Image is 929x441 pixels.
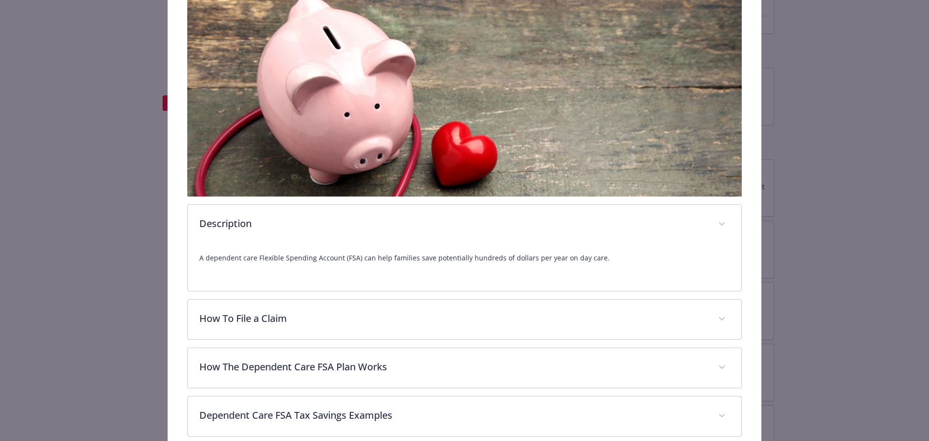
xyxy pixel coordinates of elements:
[188,244,742,291] div: Description
[199,360,707,374] p: How The Dependent Care FSA Plan Works
[188,300,742,339] div: How To File a Claim
[188,396,742,436] div: Dependent Care FSA Tax Savings Examples
[188,348,742,388] div: How The Dependent Care FSA Plan Works
[199,408,707,423] p: Dependent Care FSA Tax Savings Examples
[199,252,730,264] p: A dependent care Flexible Spending Account (FSA) can help families save potentially hundreds of d...
[199,216,707,231] p: Description
[199,311,707,326] p: How To File a Claim
[188,205,742,244] div: Description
